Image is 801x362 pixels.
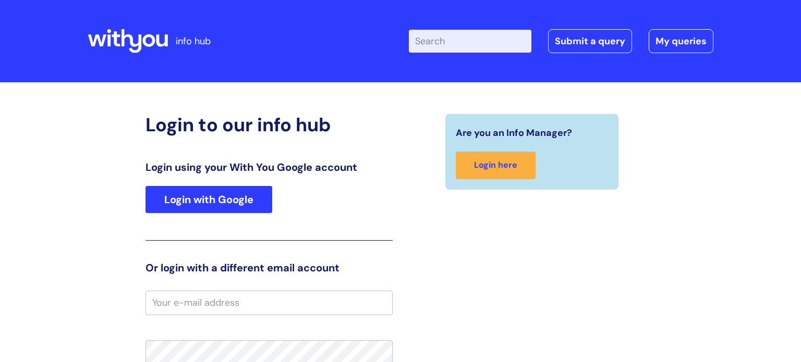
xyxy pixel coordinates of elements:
a: Login with Google [145,186,272,213]
h2: Login to our info hub [145,114,393,136]
a: Login here [456,152,536,179]
p: info hub [176,33,211,49]
input: Search [409,30,531,53]
input: Your e-mail address [145,291,393,315]
a: My queries [649,29,713,53]
h3: Or login with a different email account [145,261,393,274]
span: Are you an Info Manager? [456,124,572,141]
h3: Login using your With You Google account [145,161,393,173]
a: Submit a query [548,29,632,53]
